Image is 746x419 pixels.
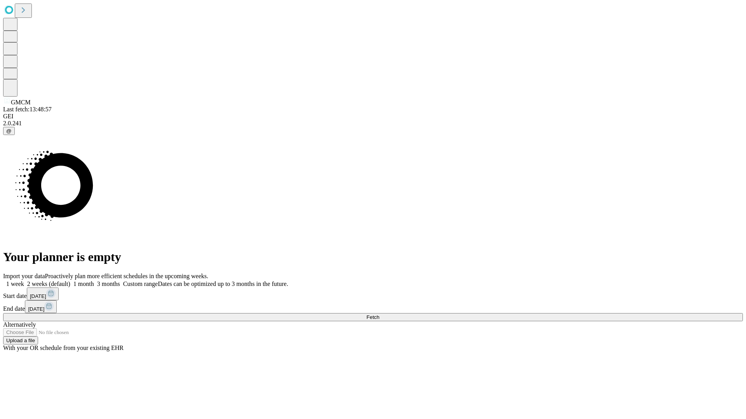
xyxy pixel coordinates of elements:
[6,128,12,134] span: @
[3,113,743,120] div: GEI
[366,314,379,320] span: Fetch
[3,287,743,300] div: Start date
[97,280,120,287] span: 3 months
[3,313,743,321] button: Fetch
[30,293,46,299] span: [DATE]
[3,321,36,328] span: Alternatively
[3,250,743,264] h1: Your planner is empty
[11,99,31,106] span: GMCM
[3,120,743,127] div: 2.0.241
[25,300,57,313] button: [DATE]
[27,280,70,287] span: 2 weeks (default)
[28,306,44,312] span: [DATE]
[6,280,24,287] span: 1 week
[123,280,158,287] span: Custom range
[3,106,52,113] span: Last fetch: 13:48:57
[3,300,743,313] div: End date
[45,273,208,279] span: Proactively plan more efficient schedules in the upcoming weeks.
[3,273,45,279] span: Import your data
[27,287,59,300] button: [DATE]
[158,280,288,287] span: Dates can be optimized up to 3 months in the future.
[73,280,94,287] span: 1 month
[3,345,124,351] span: With your OR schedule from your existing EHR
[3,127,15,135] button: @
[3,336,38,345] button: Upload a file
